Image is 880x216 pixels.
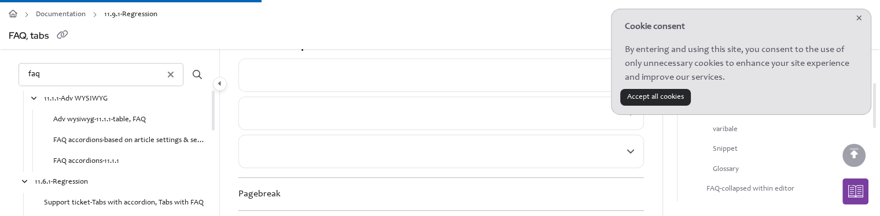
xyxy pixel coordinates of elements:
[713,144,738,155] a: Snippet
[53,135,208,147] a: FAQ accordions-based on article settings & seo-11.1.1
[193,68,205,81] button: Search
[706,183,794,195] a: FAQ-collapsed within editor
[213,77,227,91] button: Category toggle
[842,144,866,167] div: scroll to top
[53,114,146,126] a: Adv wysiwyg-11.1.1-table, FAQ
[19,63,183,86] input: Filter by name
[713,163,739,175] a: Glossary
[625,43,857,84] p: By entering and using this site, you consent to the use of only unnecessary cookies to enhance yo...
[9,7,17,24] a: Home
[44,198,204,209] a: Support ticket-Tabs with accordion, Tabs with FAQ
[19,177,30,188] div: arrow
[53,27,72,46] button: Copy link of
[849,11,869,28] button: Cookie consent close
[53,156,119,167] a: FAQ accordions-11.1.1
[35,177,88,188] a: 11.6.1-Regression
[625,22,685,31] strong: Cookie consent
[620,89,691,106] button: Cookie consent accept
[9,28,49,44] div: FAQ, tabs
[44,94,108,105] a: 11.1.1-Adv WYSIWYG
[713,105,748,116] a: Code block
[713,124,738,136] a: varibale
[104,7,157,24] span: 11.9.1-Regression
[28,94,39,105] div: arrow
[36,7,86,24] a: Documentation
[238,187,643,201] p: Pagebreak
